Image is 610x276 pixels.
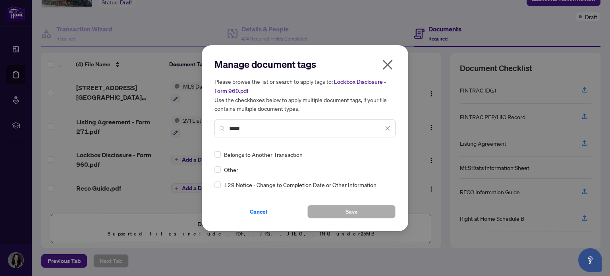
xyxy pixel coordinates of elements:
span: 129 Notice - Change to Completion Date or Other Information [224,180,376,189]
span: Belongs to Another Transaction [224,150,303,159]
span: Lockbox Disclosure - Form 960.pdf [214,78,386,95]
h5: Please browse the list or search to apply tags to: Use the checkboxes below to apply multiple doc... [214,77,396,113]
span: Other [224,165,238,174]
button: Save [307,205,396,218]
h2: Manage document tags [214,58,396,71]
span: Cancel [250,205,267,218]
button: Cancel [214,205,303,218]
span: close [385,125,390,131]
span: close [381,58,394,71]
button: Open asap [578,248,602,272]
